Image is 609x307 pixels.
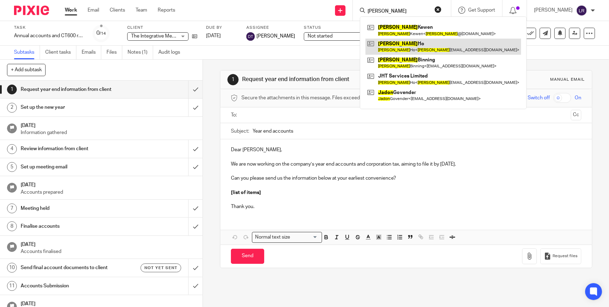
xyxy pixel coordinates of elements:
[14,6,49,15] img: Pixie
[21,102,128,113] h1: Set up the new year
[575,94,581,101] span: On
[21,248,196,255] p: Accounts finalised
[7,221,17,231] div: 8
[21,180,196,188] h1: [DATE]
[21,189,196,196] p: Accounts prepared
[231,128,249,135] label: Subject:
[21,262,128,273] h1: Send final account documents to client
[7,203,17,213] div: 7
[21,144,128,154] h1: Review information from client
[14,25,84,31] label: Task
[7,162,17,172] div: 5
[241,94,476,101] span: Secure the attachments in this message. Files exceeding the size limit (10MB) will be secured aut...
[97,29,106,37] div: 0
[231,203,581,210] p: Thank you.
[45,46,76,59] a: Client tasks
[553,253,577,259] span: Request files
[293,234,318,241] input: Search for option
[246,32,255,41] img: svg%3E
[7,64,46,76] button: + Add subtask
[540,248,581,264] button: Request files
[158,7,175,14] a: Reports
[252,232,322,243] div: Search for option
[254,234,292,241] span: Normal text size
[256,33,295,40] span: [PERSON_NAME]
[7,281,17,291] div: 11
[7,103,17,113] div: 2
[231,190,261,195] strong: [list of items]
[231,249,264,264] input: Send
[21,221,128,232] h1: Finalise accounts
[7,263,17,273] div: 10
[367,8,430,15] input: Search
[550,77,585,82] div: Manual email
[21,129,196,136] p: Information gathered
[231,175,581,182] p: Can you please send us the information below at your earliest convenience?
[434,6,442,13] button: Clear
[231,161,581,168] p: We are now working on the company’s year end accounts and corporation tax, aiming to file it by [...
[110,7,125,14] a: Clients
[65,7,77,14] a: Work
[528,94,550,101] span: Switch off
[100,32,106,35] small: /14
[14,32,84,39] div: Annual accounts and CT600 return
[128,46,153,59] a: Notes (1)
[571,110,581,120] button: Cc
[21,162,128,172] h1: Set up meeting email
[304,25,374,31] label: Status
[308,34,333,39] span: Not started
[136,7,147,14] a: Team
[227,74,239,85] div: 1
[242,76,421,83] h1: Request year end information from client
[7,144,17,154] div: 4
[21,120,196,129] h1: [DATE]
[82,46,101,59] a: Emails
[144,265,177,271] span: Not yet sent
[21,239,196,248] h1: [DATE]
[14,46,40,59] a: Subtasks
[576,5,587,16] img: svg%3E
[131,34,187,39] span: The Integrative Medic Ltd
[107,46,122,59] a: Files
[21,281,128,291] h1: Accounts Submission
[231,146,581,153] p: Dear [PERSON_NAME],
[534,7,573,14] p: [PERSON_NAME]
[21,203,128,214] h1: Meeting held
[88,7,99,14] a: Email
[21,84,128,95] h1: Request year end information from client
[231,112,239,119] label: To:
[127,25,197,31] label: Client
[246,25,295,31] label: Assignee
[206,25,238,31] label: Due by
[468,8,495,13] span: Get Support
[158,46,185,59] a: Audit logs
[7,85,17,94] div: 1
[206,33,221,38] span: [DATE]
